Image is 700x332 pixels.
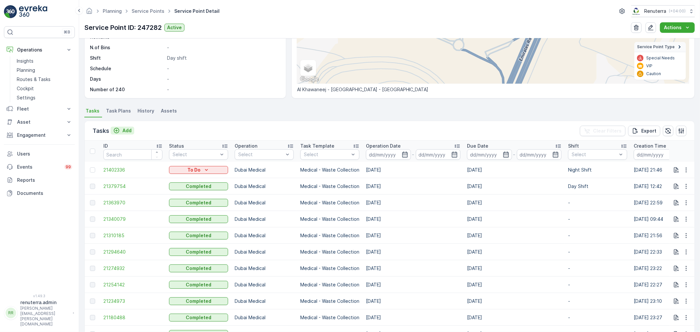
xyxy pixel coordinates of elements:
td: Medical - Waste Collection [297,195,363,211]
td: [DATE] [363,277,464,293]
p: [PERSON_NAME][EMAIL_ADDRESS][PERSON_NAME][DOMAIN_NAME] [20,306,70,327]
p: Operation Date [366,143,401,149]
p: Completed [186,265,211,272]
td: Medical - Waste Collection [297,309,363,326]
td: [DATE] [464,195,565,211]
span: Task Plans [106,108,131,114]
a: 21402336 [103,167,162,173]
td: Dubai Medical [231,293,297,309]
input: dd/mm/yyyy [416,149,461,160]
p: ⌘B [64,30,70,35]
p: Task Template [300,143,334,149]
p: Select [572,151,617,158]
button: Completed [169,264,228,272]
button: Operations [4,43,75,56]
td: Dubai Medical [231,309,297,326]
input: dd/mm/yyyy [467,149,512,160]
p: VIP [646,63,652,69]
p: Schedule [90,65,164,72]
img: logo [4,5,17,18]
a: 21340079 [103,216,162,222]
p: Days [90,76,164,82]
input: dd/mm/yyyy [366,149,411,160]
input: Search [103,149,162,160]
span: 21363970 [103,199,162,206]
p: Reports [17,177,72,183]
p: ( +04:00 ) [669,9,686,14]
p: Due Date [467,143,488,149]
a: Users [4,147,75,160]
span: Service Point Type [637,44,675,50]
a: 21180488 [103,314,162,321]
p: renuterra.admin [20,299,70,306]
p: Planning [17,67,35,73]
p: Completed [186,298,211,304]
td: Day Shift [565,178,630,195]
p: - [513,151,516,158]
a: 21234973 [103,298,162,304]
td: - [565,309,630,326]
button: Completed [169,232,228,239]
button: Completed [169,215,228,223]
img: Google [299,75,320,84]
p: - [167,76,279,82]
td: [DATE] [363,309,464,326]
td: - [565,227,630,244]
button: Completed [169,199,228,207]
td: Dubai Medical [231,260,297,277]
p: Active [167,24,182,31]
p: 99 [66,164,71,170]
p: Fleet [17,106,62,112]
p: Completed [186,249,211,255]
div: Toggle Row Selected [90,167,95,173]
span: 21274932 [103,265,162,272]
td: Night Shift [565,162,630,178]
p: Shift [90,55,164,61]
td: [DATE] [363,211,464,227]
a: Events99 [4,160,75,174]
p: Completed [186,314,211,321]
p: Creation Time [634,143,666,149]
p: Clear Filters [593,128,622,134]
p: Completed [186,232,211,239]
a: 21310185 [103,232,162,239]
div: Toggle Row Selected [90,299,95,304]
div: Toggle Row Selected [90,200,95,205]
input: dd/mm/yyyy [517,149,562,160]
td: [DATE] [363,227,464,244]
td: - [565,195,630,211]
div: Toggle Row Selected [90,249,95,255]
td: [DATE] [363,162,464,178]
div: Toggle Row Selected [90,233,95,238]
td: Medical - Waste Collection [297,211,363,227]
td: Dubai Medical [231,211,297,227]
button: Completed [169,182,228,190]
p: Number of 240 [90,86,164,93]
div: Toggle Row Selected [90,266,95,271]
button: Asset [4,115,75,129]
a: Insights [14,56,75,66]
p: Completed [186,216,211,222]
input: dd/mm/yyyy [634,149,679,160]
p: Asset [17,119,62,125]
p: Special Needs [646,55,675,61]
span: Tasks [86,108,99,114]
td: [DATE] [464,162,565,178]
a: 21294640 [103,249,162,255]
a: 21379754 [103,183,162,190]
p: Completed [186,281,211,288]
button: Actions [660,22,695,33]
td: Medical - Waste Collection [297,293,363,309]
p: Routes & Tasks [17,76,51,83]
div: Toggle Row Selected [90,217,95,222]
a: 21254142 [103,281,162,288]
p: Renuterra [644,8,666,14]
p: Settings [17,94,35,101]
td: - [565,260,630,277]
td: [DATE] [363,293,464,309]
a: Open this area in Google Maps (opens a new window) [299,75,320,84]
